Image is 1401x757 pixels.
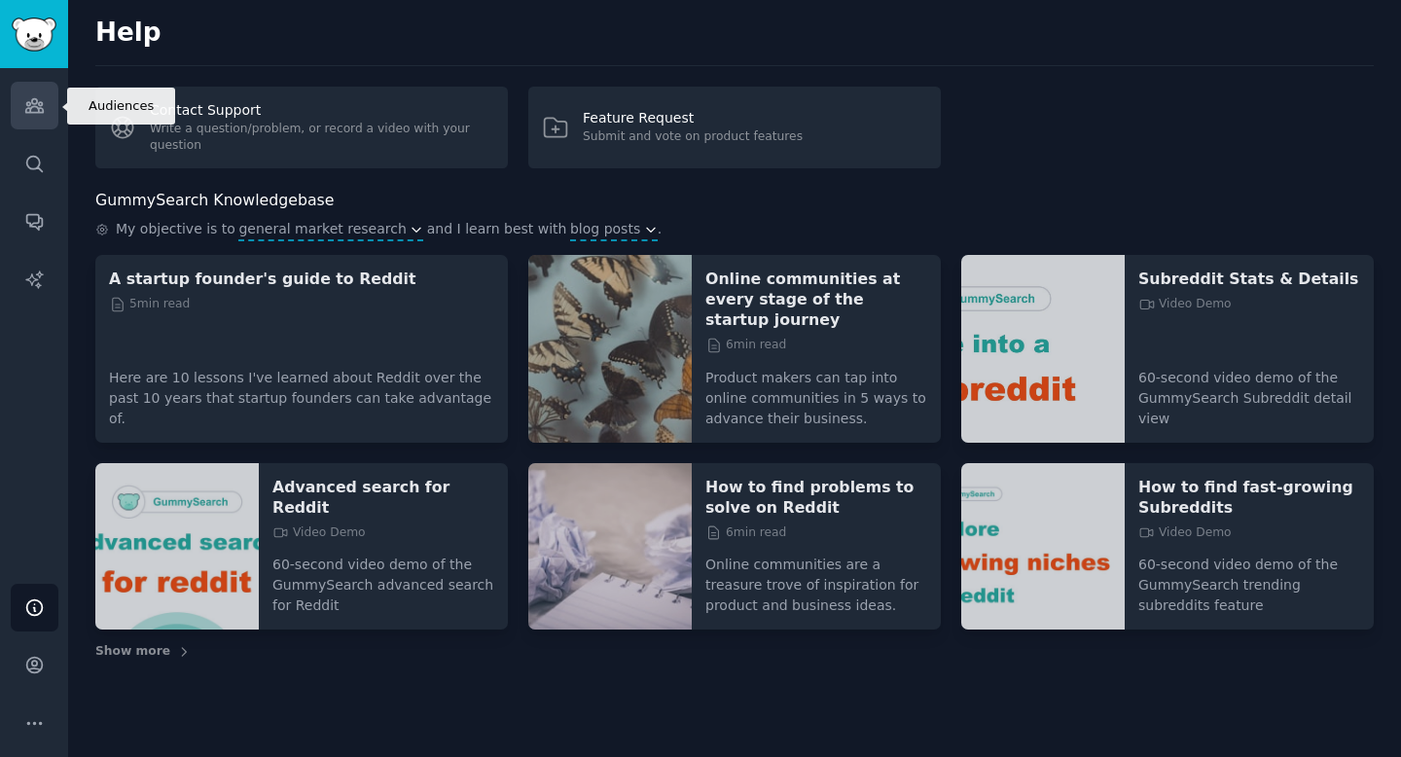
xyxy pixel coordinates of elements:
a: Subreddit Stats & Details [1138,269,1360,289]
p: 60-second video demo of the GummySearch advanced search for Reddit [272,541,494,616]
button: general market research [238,219,423,239]
span: 6 min read [705,524,786,542]
a: A startup founder's guide to Reddit [109,269,494,289]
a: Online communities at every stage of the startup journey [705,269,927,330]
p: 60-second video demo of the GummySearch trending subreddits feature [1138,541,1360,616]
div: Feature Request [583,108,803,128]
span: blog posts [570,219,640,239]
a: How to find problems to solve on Reddit [705,477,927,518]
span: My objective is to [116,219,235,241]
span: 6 min read [705,337,786,354]
img: Online communities at every stage of the startup journey [528,255,692,443]
a: How to find fast-growing Subreddits [1138,477,1360,518]
span: 5 min read [109,296,190,313]
img: GummySearch logo [12,18,56,52]
img: Advanced search for Reddit [95,463,259,631]
img: How to find problems to solve on Reddit [528,463,692,631]
div: Submit and vote on product features [583,128,803,146]
span: Video Demo [1138,296,1232,313]
span: Video Demo [1138,524,1232,542]
img: How to find fast-growing Subreddits [961,463,1125,631]
a: Feature RequestSubmit and vote on product features [528,87,941,168]
h2: Help [95,18,1374,49]
img: Subreddit Stats & Details [961,255,1125,443]
h2: GummySearch Knowledgebase [95,189,334,213]
p: Online communities are a treasure trove of inspiration for product and business ideas. [705,541,927,616]
span: Show more [95,643,170,661]
span: Video Demo [272,524,366,542]
a: Advanced search for Reddit [272,477,494,518]
span: general market research [238,219,406,239]
button: blog posts [570,219,658,239]
span: and I learn best with [427,219,567,241]
div: . [95,219,1374,241]
p: 60-second video demo of the GummySearch Subreddit detail view [1138,354,1360,429]
p: Here are 10 lessons I've learned about Reddit over the past 10 years that startup founders can ta... [109,354,494,429]
a: Contact SupportWrite a question/problem, or record a video with your question [95,87,508,168]
p: Product makers can tap into online communities in 5 ways to advance their business. [705,354,927,429]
